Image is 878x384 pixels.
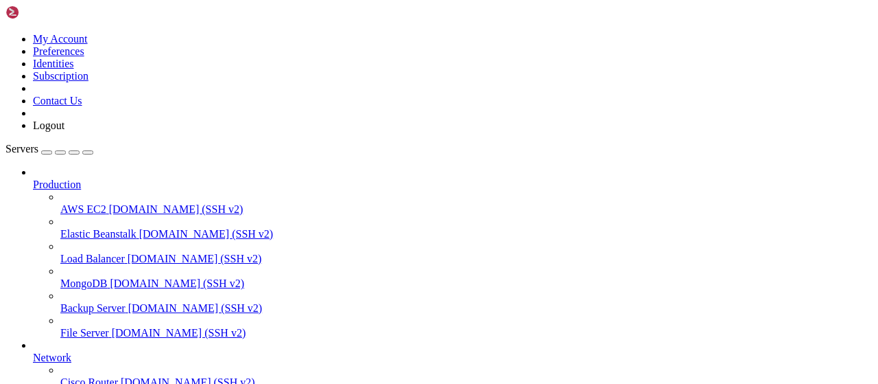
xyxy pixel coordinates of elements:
[60,253,873,265] a: Load Balancer [DOMAIN_NAME] (SSH v2)
[110,278,244,289] span: [DOMAIN_NAME] (SSH v2)
[60,203,106,215] span: AWS EC2
[5,5,84,19] img: Shellngn
[33,179,873,191] a: Production
[33,352,873,364] a: Network
[60,265,873,290] li: MongoDB [DOMAIN_NAME] (SSH v2)
[60,278,873,290] a: MongoDB [DOMAIN_NAME] (SSH v2)
[60,253,125,264] span: Load Balancer
[33,58,74,69] a: Identities
[33,95,82,106] a: Contact Us
[60,240,873,265] li: Load Balancer [DOMAIN_NAME] (SSH v2)
[5,143,38,155] span: Servers
[109,203,244,215] span: [DOMAIN_NAME] (SSH v2)
[60,302,873,315] a: Backup Server [DOMAIN_NAME] (SSH v2)
[60,290,873,315] li: Backup Server [DOMAIN_NAME] (SSH v2)
[33,33,88,45] a: My Account
[33,120,64,131] a: Logout
[60,191,873,216] li: AWS EC2 [DOMAIN_NAME] (SSH v2)
[33,45,84,57] a: Preferences
[60,203,873,216] a: AWS EC2 [DOMAIN_NAME] (SSH v2)
[60,278,107,289] span: MongoDB
[33,179,81,190] span: Production
[33,70,88,82] a: Subscription
[112,327,246,339] span: [DOMAIN_NAME] (SSH v2)
[128,253,262,264] span: [DOMAIN_NAME] (SSH v2)
[60,228,137,240] span: Elastic Beanstalk
[60,315,873,339] li: File Server [DOMAIN_NAME] (SSH v2)
[33,166,873,339] li: Production
[139,228,274,240] span: [DOMAIN_NAME] (SSH v2)
[60,327,873,339] a: File Server [DOMAIN_NAME] (SSH v2)
[5,143,93,155] a: Servers
[60,302,126,314] span: Backup Server
[60,216,873,240] li: Elastic Beanstalk [DOMAIN_NAME] (SSH v2)
[33,352,71,363] span: Network
[128,302,263,314] span: [DOMAIN_NAME] (SSH v2)
[60,228,873,240] a: Elastic Beanstalk [DOMAIN_NAME] (SSH v2)
[60,327,109,339] span: File Server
